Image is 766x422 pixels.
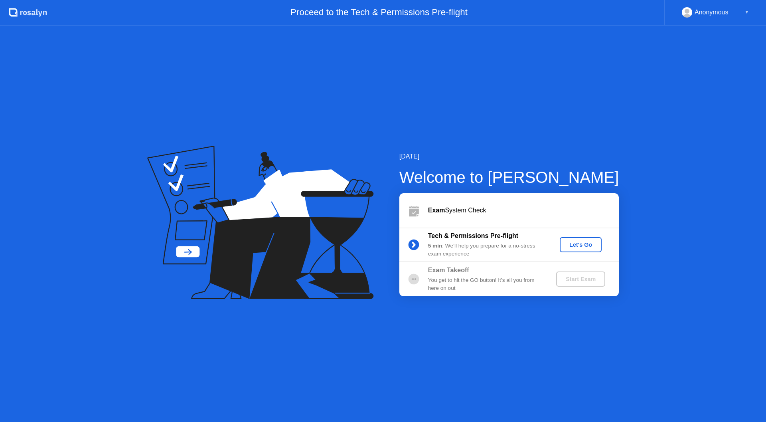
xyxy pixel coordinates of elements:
button: Let's Go [560,237,602,252]
div: ▼ [745,7,749,18]
b: Tech & Permissions Pre-flight [428,232,518,239]
div: System Check [428,206,619,215]
div: Anonymous [695,7,728,18]
div: [DATE] [399,152,619,161]
div: : We’ll help you prepare for a no-stress exam experience [428,242,543,258]
b: Exam Takeoff [428,267,469,273]
div: You get to hit the GO button! It’s all you from here on out [428,276,543,293]
div: Let's Go [563,242,598,248]
div: Start Exam [559,276,602,282]
button: Start Exam [556,271,605,287]
b: 5 min [428,243,442,249]
div: Welcome to [PERSON_NAME] [399,165,619,189]
b: Exam [428,207,445,214]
